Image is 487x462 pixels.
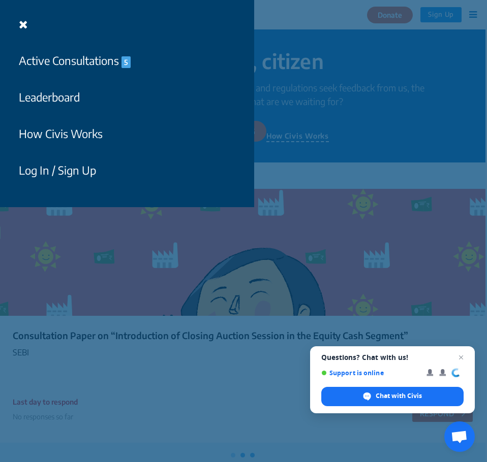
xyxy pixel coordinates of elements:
[444,421,475,452] div: Open chat
[321,353,464,361] span: Questions? Chat with us!
[455,351,467,364] span: Close chat
[12,158,103,182] button: Log In / Sign Up
[12,122,109,146] button: How Civis Works
[12,49,137,73] button: Active Consultations5
[376,391,422,401] span: Chat with Civis
[321,369,419,377] span: Support is online
[12,85,86,109] button: Leaderboard
[321,387,464,406] div: Chat with Civis
[121,56,131,68] span: 5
